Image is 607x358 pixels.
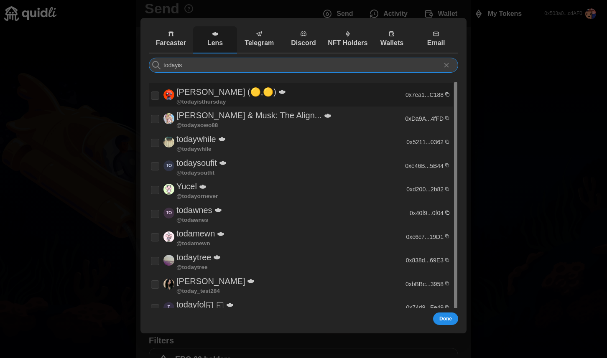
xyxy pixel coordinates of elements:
[405,114,444,122] p: 0xDa9A...4fFD
[195,38,235,48] p: Lens
[176,109,322,122] p: [PERSON_NAME] & Musk: The Align...
[416,38,456,48] p: Email
[163,160,174,171] span: todaysoufit
[163,255,174,266] img: todaytree
[151,38,191,48] p: Farcaster
[176,180,197,193] p: Yucel
[176,193,218,199] p: @ todayornever
[406,232,444,241] p: 0xc6c7...19D1
[163,302,174,313] span: todayfol◱ ◱
[176,122,218,128] p: @ todaysowo88
[444,209,451,216] button: Copy address
[176,264,207,270] p: @ todaytree
[163,231,174,242] img: todamewn
[163,137,174,147] img: todaywhile
[433,312,458,325] button: Done
[163,208,174,218] span: todawnes
[444,232,451,240] button: Copy address
[328,38,368,48] p: NFT Holders
[406,256,444,264] p: 0x838d...69E3
[176,99,226,105] p: @ todayisthursday
[176,146,212,152] p: @ todaywhile
[372,38,412,48] p: Wallets
[176,298,224,312] p: todayfol◱ ◱
[176,217,208,223] p: @ todawnes
[163,89,174,100] img: Jean Ayala (🟡,🟡)
[444,138,451,145] button: Copy address
[439,313,452,325] span: Done
[444,280,451,287] button: Copy address
[176,170,214,175] p: @ todaysoutfit
[410,209,444,217] p: 0x40f9...0f04
[163,184,174,195] img: Yucel
[444,303,451,311] button: Copy address
[149,58,458,73] input: Search Lens profiles
[176,203,212,217] p: todawnes
[444,162,451,169] button: Copy address
[444,185,451,193] button: Copy address
[406,91,444,99] p: 0x7ea1...C188
[176,132,216,146] p: todaywhile
[444,114,451,122] button: Copy address
[176,85,276,99] p: [PERSON_NAME] (🟡,🟡)
[444,256,451,264] button: Copy address
[406,185,444,193] p: 0xd200...2b82
[176,241,210,246] p: @ todamewn
[283,38,324,48] p: Discord
[406,138,444,146] p: 0x5211...0362
[444,91,451,98] button: Copy address
[176,288,220,294] p: @ today_test284
[163,113,174,124] img: Trump & Musk: The Alignment
[406,280,444,288] p: 0xbBBc...3958
[405,162,444,170] p: 0xe46B...5B44
[163,279,174,289] img: david
[406,303,444,312] p: 0x74d9...Fe49
[176,227,215,241] p: todamewn
[176,251,211,264] p: todaytree
[176,274,245,288] p: [PERSON_NAME]
[239,38,279,48] p: Telegram
[176,156,217,170] p: todaysoufit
